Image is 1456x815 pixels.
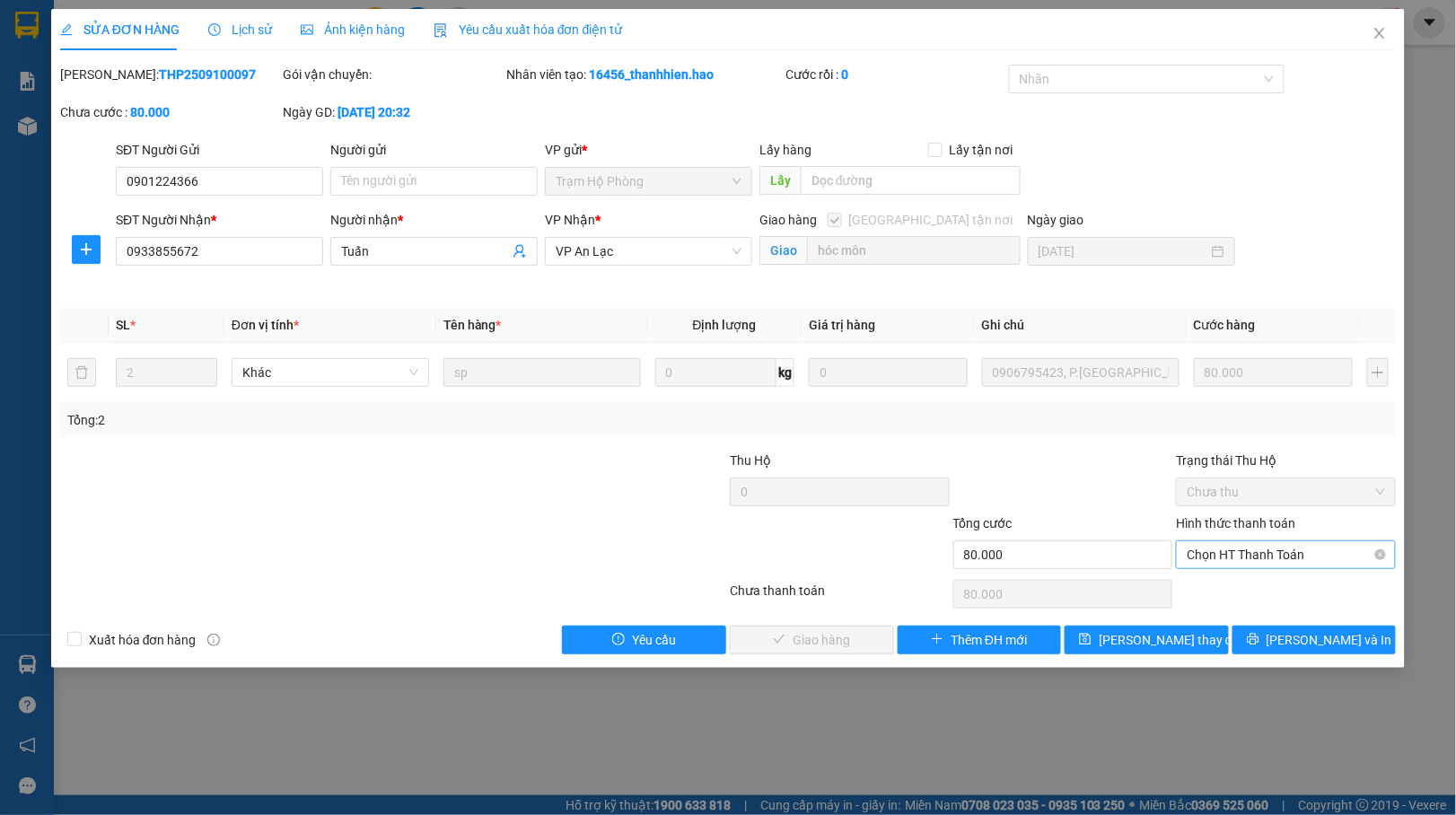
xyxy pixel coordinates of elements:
[301,23,313,36] span: picture
[284,102,504,122] div: Ngày GD:
[1028,213,1084,227] label: Ngày giao
[776,358,794,387] span: kg
[1176,451,1396,470] div: Trạng thái Thu Hộ
[1267,630,1392,650] span: [PERSON_NAME] và In
[242,359,418,386] span: Khác
[207,634,220,646] span: info-circle
[159,67,256,82] b: THP2509100097
[759,236,807,265] span: Giao
[60,22,180,37] span: SỬA ĐƠN HÀNG
[73,242,100,257] span: plus
[1079,633,1092,647] span: save
[208,23,221,36] span: clock-circle
[1247,633,1259,647] span: printer
[434,22,623,37] span: Yêu cầu xuất hóa đơn điện tử
[809,318,875,332] span: Giá trị hàng
[982,358,1180,387] input: Ghi Chú
[785,65,1005,84] div: Cước rồi :
[693,318,757,332] span: Định lượng
[116,318,130,332] span: SL
[1373,26,1387,40] span: close
[545,213,595,227] span: VP Nhận
[60,23,73,36] span: edit
[443,358,641,387] input: VD: Bàn, Ghế
[730,453,771,468] span: Thu Hộ
[330,140,538,160] div: Người gửi
[301,22,405,37] span: Ảnh kiện hàng
[1187,541,1385,568] span: Chọn HT Thanh Toán
[728,581,952,612] div: Chưa thanh toán
[1367,358,1390,387] button: plus
[1355,9,1405,59] button: Close
[116,210,323,230] div: SĐT Người Nhận
[284,65,504,84] div: Gói vận chuyển:
[116,140,323,160] div: SĐT Người Gửi
[513,244,527,259] span: user-add
[612,633,625,647] span: exclamation-circle
[60,65,280,84] div: [PERSON_NAME]:
[562,626,726,654] button: exclamation-circleYêu cầu
[556,238,741,265] span: VP An Lạc
[82,630,204,650] span: Xuất hóa đơn hàng
[330,210,538,230] div: Người nhận
[801,166,1021,195] input: Dọc đường
[953,516,1013,530] span: Tổng cước
[232,318,299,332] span: Đơn vị tính
[338,105,411,119] b: [DATE] 20:32
[1194,358,1353,387] input: 0
[809,358,968,387] input: 0
[67,410,563,430] div: Tổng: 2
[208,22,272,37] span: Lịch sử
[841,67,848,82] b: 0
[1039,241,1208,261] input: Ngày giao
[72,235,101,264] button: plus
[506,65,782,84] div: Nhân viên tạo:
[730,626,894,654] button: checkGiao hàng
[556,168,741,195] span: Trạm Hộ Phòng
[1232,626,1397,654] button: printer[PERSON_NAME] và In
[1375,549,1386,560] span: close-circle
[759,143,811,157] span: Lấy hàng
[975,308,1187,343] th: Ghi chú
[434,23,448,38] img: icon
[931,633,943,647] span: plus
[807,236,1021,265] input: Giao tận nơi
[759,213,817,227] span: Giao hàng
[1176,516,1295,530] label: Hình thức thanh toán
[130,105,170,119] b: 80.000
[545,140,752,160] div: VP gửi
[1065,626,1229,654] button: save[PERSON_NAME] thay đổi
[898,626,1062,654] button: plusThêm ĐH mới
[632,630,676,650] span: Yêu cầu
[60,102,280,122] div: Chưa cước :
[1187,478,1385,505] span: Chưa thu
[842,210,1021,230] span: [GEOGRAPHIC_DATA] tận nơi
[1194,318,1256,332] span: Cước hàng
[1099,630,1242,650] span: [PERSON_NAME] thay đổi
[943,140,1021,160] span: Lấy tận nơi
[67,358,96,387] button: delete
[759,166,801,195] span: Lấy
[443,318,502,332] span: Tên hàng
[951,630,1027,650] span: Thêm ĐH mới
[589,67,714,82] b: 16456_thanhhien.hao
